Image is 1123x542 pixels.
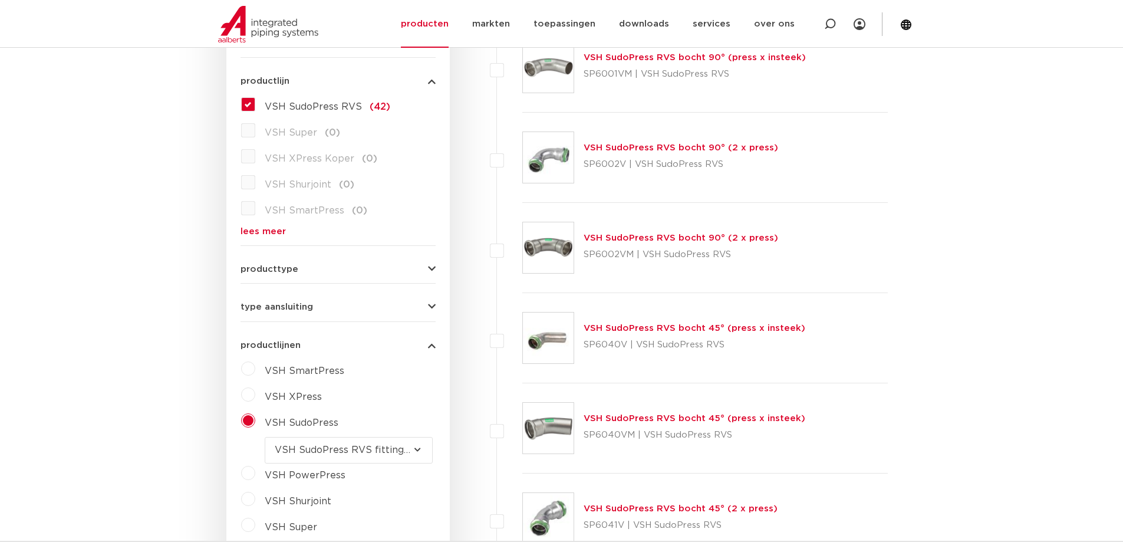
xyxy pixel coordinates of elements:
[265,180,331,189] span: VSH Shurjoint
[265,128,317,137] span: VSH Super
[265,418,338,428] span: VSH SudoPress
[265,392,322,402] span: VSH XPress
[241,77,436,86] button: productlijn
[325,128,340,137] span: (0)
[265,471,345,480] span: VSH PowerPress
[584,155,778,174] p: SP6002V | VSH SudoPress RVS
[584,414,805,423] a: VSH SudoPress RVS bocht 45° (press x insteek)
[523,132,574,183] img: Thumbnail for VSH SudoPress RVS bocht 90° (2 x press)
[241,341,436,350] button: productlijnen
[265,206,344,215] span: VSH SmartPress
[265,102,362,111] span: VSH SudoPress RVS
[265,523,317,532] span: VSH Super
[523,42,574,93] img: Thumbnail for VSH SudoPress RVS bocht 90° (press x insteek)
[370,102,390,111] span: (42)
[241,227,436,236] a: lees meer
[584,245,778,264] p: SP6002VM | VSH SudoPress RVS
[584,504,778,513] a: VSH SudoPress RVS bocht 45° (2 x press)
[584,324,805,333] a: VSH SudoPress RVS bocht 45° (press x insteek)
[352,206,367,215] span: (0)
[241,303,436,311] button: type aansluiting
[241,77,289,86] span: productlijn
[265,497,331,506] span: VSH Shurjoint
[241,341,301,350] span: productlijnen
[584,336,805,354] p: SP6040V | VSH SudoPress RVS
[241,265,436,274] button: producttype
[584,234,778,242] a: VSH SudoPress RVS bocht 90° (2 x press)
[362,154,377,163] span: (0)
[584,65,806,84] p: SP6001VM | VSH SudoPress RVS
[265,154,354,163] span: VSH XPress Koper
[241,303,313,311] span: type aansluiting
[523,403,574,454] img: Thumbnail for VSH SudoPress RVS bocht 45° (press x insteek)
[584,143,778,152] a: VSH SudoPress RVS bocht 90° (2 x press)
[265,366,344,376] span: VSH SmartPress
[523,222,574,273] img: Thumbnail for VSH SudoPress RVS bocht 90° (2 x press)
[523,313,574,363] img: Thumbnail for VSH SudoPress RVS bocht 45° (press x insteek)
[241,265,298,274] span: producttype
[339,180,354,189] span: (0)
[584,516,778,535] p: SP6041V | VSH SudoPress RVS
[584,53,806,62] a: VSH SudoPress RVS bocht 90° (press x insteek)
[584,426,805,445] p: SP6040VM | VSH SudoPress RVS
